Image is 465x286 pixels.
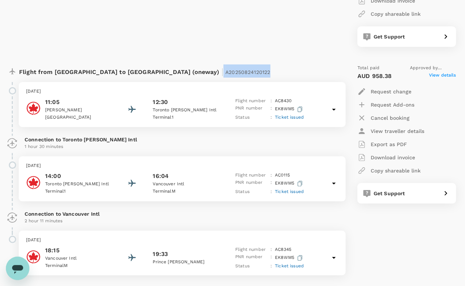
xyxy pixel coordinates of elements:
[153,107,219,114] p: Toronto [PERSON_NAME] Intl
[357,151,415,164] button: Download invoice
[235,97,268,105] p: Flight number
[357,85,411,98] button: Request change
[357,125,424,138] button: View traveller details
[357,72,392,81] p: AUD 958.38
[45,172,111,181] p: 14:00
[270,263,272,270] p: :
[235,253,268,263] p: PNR number
[371,101,414,108] p: Request Add-ons
[235,246,268,253] p: Flight number
[270,246,272,253] p: :
[235,179,268,188] p: PNR number
[275,115,304,120] span: Ticket issued
[45,98,111,107] p: 11:05
[357,7,421,21] button: Copy shareable link
[45,255,111,262] p: Vancouver Intl
[153,98,168,107] p: 12:30
[26,175,41,190] img: Air Canada
[374,190,405,196] span: Get Support
[371,127,424,135] p: View traveller details
[357,138,407,151] button: Export as PDF
[357,64,380,72] span: Total paid
[371,114,410,122] p: Cancel booking
[371,141,407,148] p: Export as PDF
[270,172,272,179] p: :
[357,164,421,177] button: Copy shareable link
[6,257,29,280] iframe: Button to launch messaging window
[371,10,421,18] p: Copy shareable link
[45,181,111,188] p: Toronto [PERSON_NAME] Intl
[153,181,219,188] p: Vancouver Intl
[153,172,169,181] p: 16:04
[153,259,219,266] p: Prince [PERSON_NAME]
[275,253,304,263] p: EK8WM5
[270,253,272,263] p: :
[235,188,268,196] p: Status
[270,97,272,105] p: :
[357,111,410,125] button: Cancel booking
[26,101,41,116] img: Air Canada
[270,179,272,188] p: :
[357,98,414,111] button: Request Add-ons
[235,263,268,270] p: Status
[270,188,272,196] p: :
[25,210,340,218] p: Connection to Vancouver Intl
[25,143,340,151] p: 1 hour 30 minutes
[235,172,268,179] p: Flight number
[153,114,219,121] p: Terminal 1
[374,34,405,40] span: Get Support
[275,246,291,253] p: AC 8345
[153,188,219,195] p: Terminal M
[410,64,456,72] span: Approved by
[25,136,340,143] p: Connection to Toronto [PERSON_NAME] Intl
[45,246,111,255] p: 18:15
[429,72,456,81] span: View details
[371,88,411,95] p: Request change
[270,105,272,114] p: :
[371,154,415,161] p: Download invoice
[153,250,168,259] p: 19:33
[45,107,111,121] p: [PERSON_NAME] [GEOGRAPHIC_DATA]
[26,88,338,95] p: [DATE]
[25,218,340,225] p: 2 hour 11 minutes
[275,179,304,188] p: EK8WM5
[45,262,111,270] p: Terminal M
[26,237,338,244] p: [DATE]
[371,167,421,174] p: Copy shareable link
[275,189,304,194] span: Ticket issued
[26,250,41,264] img: Air Canada
[235,114,268,121] p: Status
[275,97,291,105] p: AC 8430
[19,64,270,78] p: Flight from [GEOGRAPHIC_DATA] to [GEOGRAPHIC_DATA] (oneway)
[26,162,338,170] p: [DATE]
[275,105,304,114] p: EK8WM5
[275,263,304,268] span: Ticket issued
[221,67,224,77] span: |
[45,188,111,195] p: Terminal 1
[270,114,272,121] p: :
[235,105,268,114] p: PNR number
[225,69,270,75] span: A20250824120122
[275,172,290,179] p: AC 0115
